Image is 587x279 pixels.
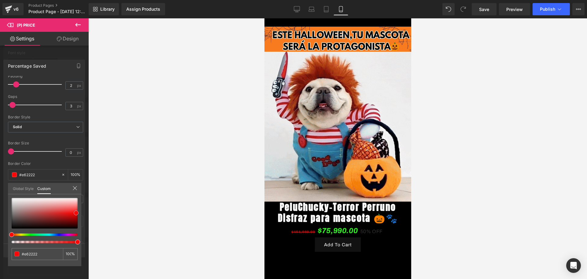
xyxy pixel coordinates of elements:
[479,6,489,13] span: Save
[566,258,581,273] div: Open Intercom Messenger
[37,183,51,194] a: Custom
[126,7,160,12] div: Assign Products
[89,3,119,15] a: New Library
[540,7,555,12] span: Publish
[46,32,90,46] a: Design
[506,6,523,13] span: Preview
[457,3,469,15] button: Redo
[290,3,304,15] a: Desktop
[13,183,34,193] a: Global Style
[533,3,570,15] button: Publish
[304,3,319,15] a: Laptop
[442,3,455,15] button: Undo
[28,3,99,8] a: Product Pages
[2,3,24,15] a: v6
[28,9,87,14] span: Product Page - [DATE] 12:36:34
[17,23,35,28] span: (P) Price
[22,251,61,257] input: Color
[499,3,530,15] a: Preview
[572,3,585,15] button: More
[63,248,78,260] div: %
[12,5,20,13] div: v6
[319,3,334,15] a: Tablet
[334,3,348,15] a: Mobile
[100,6,115,12] span: Library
